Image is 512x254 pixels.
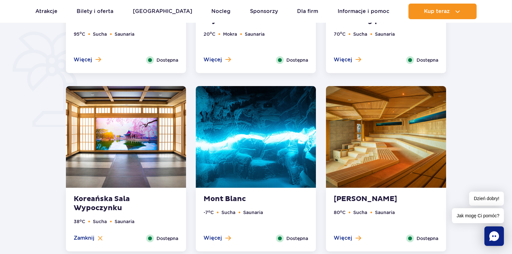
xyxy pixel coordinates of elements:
li: Saunaria [243,209,263,216]
button: Więcej [204,56,231,63]
button: Więcej [334,56,361,63]
sup: o [208,209,210,213]
li: 20 C [204,31,215,38]
li: Saunaria [245,31,265,38]
li: 38 C [74,218,85,225]
li: -7 C [204,209,214,216]
strong: Koreańska Sala Wypoczynku [74,195,152,213]
li: Sucha [353,209,367,216]
span: Dostępna [156,235,178,242]
span: Dostępna [156,57,178,64]
span: Dostępna [286,235,308,242]
li: Sucha [221,209,235,216]
a: [GEOGRAPHIC_DATA] [133,4,192,19]
li: Mokra [223,31,237,38]
span: Zamknij [74,235,94,242]
a: Bilety i oferta [77,4,113,19]
li: Saunaria [115,218,134,225]
img: Mont Blanc [196,86,316,188]
a: Sponsorzy [250,4,278,19]
a: Dla firm [297,4,318,19]
span: Dostępna [417,57,438,64]
li: 70 C [334,31,345,38]
button: Więcej [334,235,361,242]
span: Więcej [74,56,92,63]
sup: o [210,31,212,35]
li: 95 C [74,31,85,38]
sup: o [340,209,342,213]
a: Atrakcje [35,4,57,19]
button: Więcej [204,235,231,242]
a: Nocleg [211,4,231,19]
sup: o [80,31,82,35]
li: Sucha [353,31,367,38]
img: Koreańska sala wypoczynku [66,86,186,188]
li: Saunaria [115,31,134,38]
span: Więcej [334,235,352,242]
span: Dostępna [417,235,438,242]
span: Kup teraz [424,8,450,14]
button: Zamknij [74,235,103,242]
li: Sucha [93,218,107,225]
span: Dostępna [286,57,308,64]
sup: o [340,31,342,35]
img: Sauna Akwarium [326,86,446,188]
span: Dzień dobry! [469,192,504,206]
li: Sucha [93,31,107,38]
a: Informacje i pomoc [338,4,389,19]
div: Chat [484,226,504,246]
span: Więcej [204,56,222,63]
strong: [PERSON_NAME] [334,195,412,204]
span: Więcej [334,56,352,63]
sup: o [80,218,82,222]
button: Więcej [74,56,101,63]
li: 80 C [334,209,345,216]
button: Kup teraz [408,4,477,19]
li: Saunaria [375,31,395,38]
span: Więcej [204,235,222,242]
strong: Mont Blanc [204,195,282,204]
span: Jak mogę Ci pomóc? [452,208,504,223]
li: Saunaria [375,209,395,216]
